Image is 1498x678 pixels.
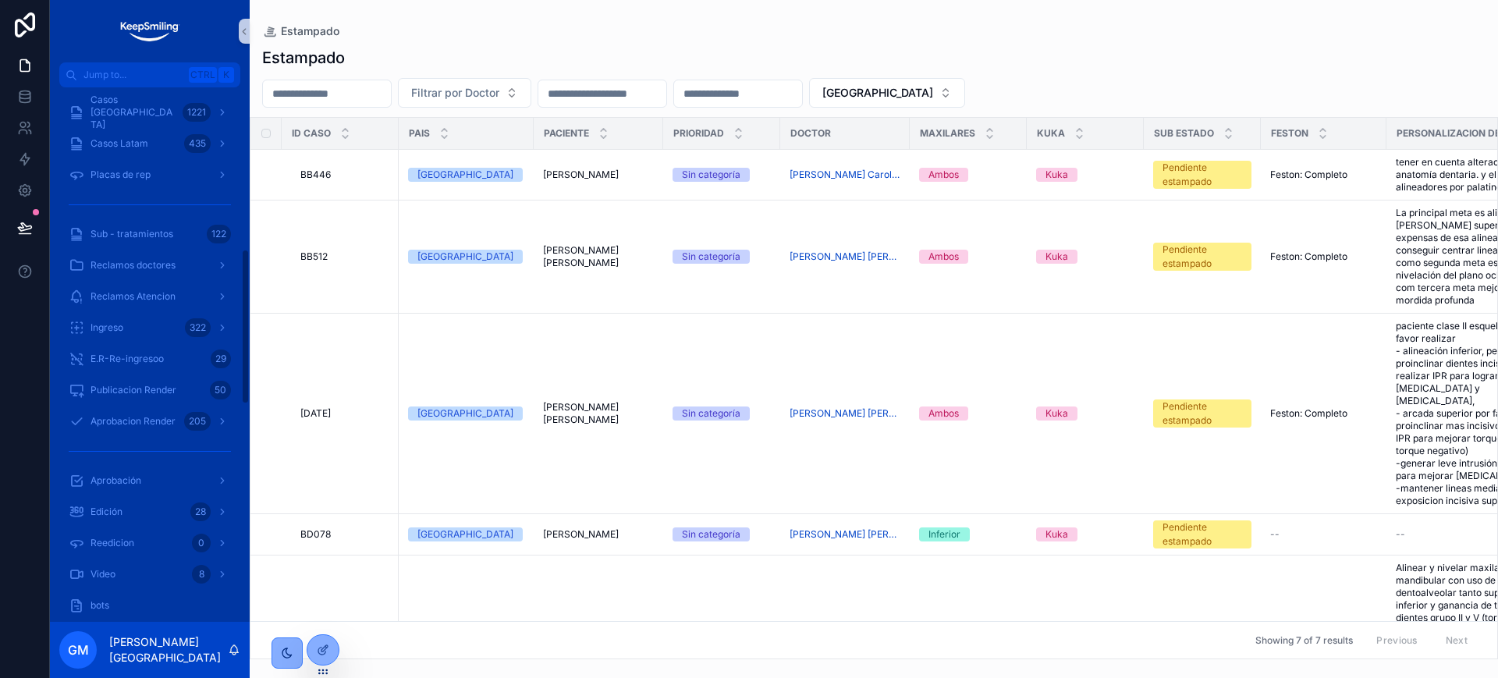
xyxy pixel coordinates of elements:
[1045,168,1068,182] div: Kuka
[1045,406,1068,421] div: Kuka
[91,353,164,365] span: E.R-Re-ingresoo
[417,406,513,421] div: [GEOGRAPHIC_DATA]
[300,407,389,420] a: [DATE]
[417,250,513,264] div: [GEOGRAPHIC_DATA]
[673,527,771,541] a: Sin categoría
[673,127,724,140] span: Prioridad
[408,527,524,541] a: [GEOGRAPHIC_DATA]
[119,19,180,44] img: App logo
[68,641,89,659] span: GM
[417,168,513,182] div: [GEOGRAPHIC_DATA]
[919,250,1017,264] a: Ambos
[790,528,900,541] span: [PERSON_NAME] [PERSON_NAME]
[109,634,228,666] p: [PERSON_NAME][GEOGRAPHIC_DATA]
[928,406,959,421] div: Ambos
[790,169,900,181] a: [PERSON_NAME] Carolina [PERSON_NAME]
[91,259,176,272] span: Reclamos doctores
[809,78,965,108] button: Select Button
[411,85,499,101] span: Filtrar por Doctor
[59,62,240,87] button: Jump to...CtrlK
[408,406,524,421] a: [GEOGRAPHIC_DATA]
[91,228,173,240] span: Sub - tratamientos
[928,168,959,182] div: Ambos
[207,225,231,243] div: 122
[83,69,183,81] span: Jump to...
[822,85,933,101] span: [GEOGRAPHIC_DATA]
[300,250,328,263] span: BB512
[417,527,513,541] div: [GEOGRAPHIC_DATA]
[183,103,211,122] div: 1221
[59,282,240,311] a: Reclamos Atencion
[59,591,240,619] a: bots
[192,534,211,552] div: 0
[1154,127,1214,140] span: Sub Estado
[544,127,589,140] span: Paciente
[59,161,240,189] a: Placas de rep
[91,506,122,518] span: Edición
[1036,168,1134,182] a: Kuka
[543,528,654,541] a: [PERSON_NAME]
[1153,399,1251,428] a: Pendiente estampado
[59,376,240,404] a: Publicacion Render50
[91,415,176,428] span: Aprobacion Render
[543,244,654,269] a: [PERSON_NAME] [PERSON_NAME]
[184,134,211,153] div: 435
[790,250,900,263] span: [PERSON_NAME] [PERSON_NAME]
[543,169,619,181] span: [PERSON_NAME]
[300,528,331,541] span: BD078
[1270,169,1377,181] a: Feston: Completo
[185,318,211,337] div: 322
[281,23,339,39] span: Estampado
[398,78,531,108] button: Select Button
[408,168,524,182] a: [GEOGRAPHIC_DATA]
[184,412,211,431] div: 205
[928,527,960,541] div: Inferior
[1153,161,1251,189] a: Pendiente estampado
[928,250,959,264] div: Ambos
[1271,127,1308,140] span: Feston
[790,407,900,420] a: [PERSON_NAME] [PERSON_NAME] [PERSON_NAME]
[91,94,176,131] span: Casos [GEOGRAPHIC_DATA]
[543,401,654,426] a: [PERSON_NAME] [PERSON_NAME]
[190,502,211,521] div: 28
[59,251,240,279] a: Reclamos doctores
[1270,528,1377,541] a: --
[543,528,619,541] span: [PERSON_NAME]
[210,381,231,399] div: 50
[1045,250,1068,264] div: Kuka
[59,220,240,248] a: Sub - tratamientos122
[919,527,1017,541] a: Inferior
[1163,161,1242,189] div: Pendiente estampado
[300,250,389,263] a: BB512
[1270,169,1347,181] span: Feston: Completo
[673,168,771,182] a: Sin categoría
[59,467,240,495] a: Aprobación
[920,127,975,140] span: Maxilares
[50,87,250,622] div: scrollable content
[1037,127,1065,140] span: Kuka
[59,98,240,126] a: Casos [GEOGRAPHIC_DATA]1221
[1045,527,1068,541] div: Kuka
[1270,528,1280,541] span: --
[59,498,240,526] a: Edición28
[1153,243,1251,271] a: Pendiente estampado
[790,127,831,140] span: Doctor
[673,406,771,421] a: Sin categoría
[1036,527,1134,541] a: Kuka
[292,127,331,140] span: ID CASO
[682,406,740,421] div: Sin categoría
[91,537,134,549] span: Reedicion
[408,250,524,264] a: [GEOGRAPHIC_DATA]
[91,290,176,303] span: Reclamos Atencion
[1270,407,1377,420] a: Feston: Completo
[543,169,654,181] a: [PERSON_NAME]
[682,250,740,264] div: Sin categoría
[1255,634,1353,647] span: Showing 7 of 7 results
[1396,528,1405,541] span: --
[409,127,430,140] span: Pais
[59,345,240,373] a: E.R-Re-ingresoo29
